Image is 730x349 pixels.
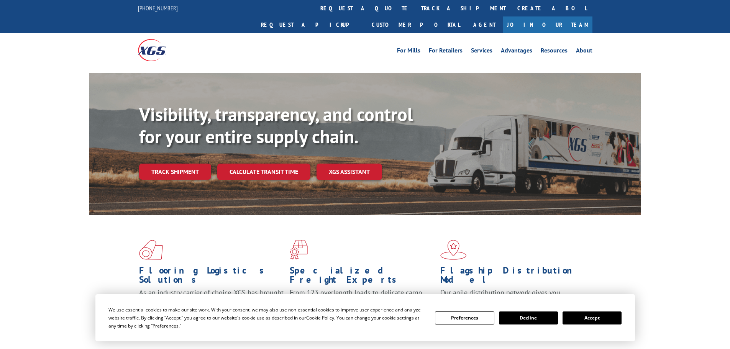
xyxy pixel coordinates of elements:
[290,240,308,260] img: xgs-icon-focused-on-flooring-red
[541,48,568,56] a: Resources
[440,240,467,260] img: xgs-icon-flagship-distribution-model-red
[139,240,163,260] img: xgs-icon-total-supply-chain-intelligence-red
[255,16,366,33] a: Request a pickup
[440,288,581,306] span: Our agile distribution network gives you nationwide inventory management on demand.
[290,288,435,322] p: From 123 overlength loads to delicate cargo, our experienced staff knows the best way to move you...
[435,311,494,324] button: Preferences
[138,4,178,12] a: [PHONE_NUMBER]
[108,306,426,330] div: We use essential cookies to make our site work. With your consent, we may also use non-essential ...
[139,266,284,288] h1: Flooring Logistics Solutions
[139,288,284,315] span: As an industry carrier of choice, XGS has brought innovation and dedication to flooring logistics...
[466,16,503,33] a: Agent
[499,311,558,324] button: Decline
[139,102,413,148] b: Visibility, transparency, and control for your entire supply chain.
[153,323,179,329] span: Preferences
[563,311,622,324] button: Accept
[139,164,211,180] a: Track shipment
[290,266,435,288] h1: Specialized Freight Experts
[471,48,492,56] a: Services
[95,294,635,341] div: Cookie Consent Prompt
[576,48,592,56] a: About
[366,16,466,33] a: Customer Portal
[503,16,592,33] a: Join Our Team
[501,48,532,56] a: Advantages
[217,164,310,180] a: Calculate transit time
[440,266,585,288] h1: Flagship Distribution Model
[306,315,334,321] span: Cookie Policy
[429,48,463,56] a: For Retailers
[317,164,382,180] a: XGS ASSISTANT
[397,48,420,56] a: For Mills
